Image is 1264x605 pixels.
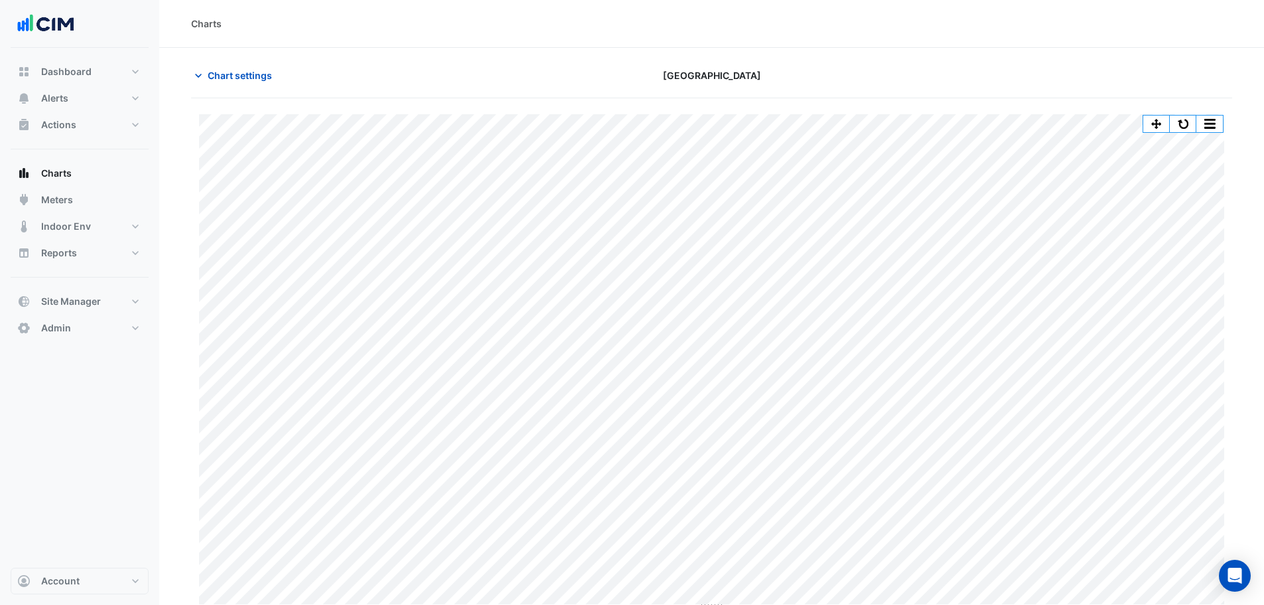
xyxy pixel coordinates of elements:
button: Meters [11,187,149,213]
button: Chart settings [191,64,281,87]
span: Reports [41,246,77,260]
span: Admin [41,321,71,335]
app-icon: Meters [17,193,31,207]
button: Reports [11,240,149,266]
button: Admin [11,315,149,341]
img: Company Logo [16,11,76,37]
button: Actions [11,112,149,138]
div: Open Intercom Messenger [1219,560,1251,592]
span: Charts [41,167,72,180]
app-icon: Admin [17,321,31,335]
button: Site Manager [11,288,149,315]
span: Indoor Env [41,220,91,233]
span: Meters [41,193,73,207]
app-icon: Site Manager [17,295,31,308]
app-icon: Reports [17,246,31,260]
span: Site Manager [41,295,101,308]
app-icon: Actions [17,118,31,131]
app-icon: Charts [17,167,31,180]
button: Pan [1143,116,1170,132]
button: Account [11,568,149,594]
span: Chart settings [208,68,272,82]
span: Actions [41,118,76,131]
app-icon: Alerts [17,92,31,105]
span: Account [41,574,80,588]
button: Reset [1170,116,1196,132]
button: Charts [11,160,149,187]
span: Dashboard [41,65,92,78]
button: More Options [1196,116,1223,132]
span: [GEOGRAPHIC_DATA] [663,68,761,82]
app-icon: Indoor Env [17,220,31,233]
button: Alerts [11,85,149,112]
span: Alerts [41,92,68,105]
div: Charts [191,17,222,31]
app-icon: Dashboard [17,65,31,78]
button: Indoor Env [11,213,149,240]
button: Dashboard [11,58,149,85]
